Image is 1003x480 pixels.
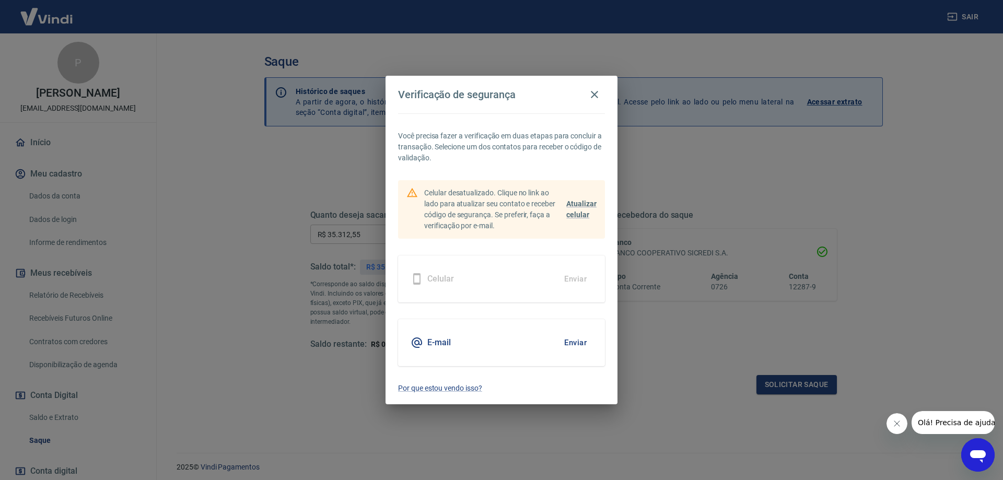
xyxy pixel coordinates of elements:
span: Olá! Precisa de ajuda? [6,7,88,16]
p: Você precisa fazer a verificação em duas etapas para concluir a transação. Selecione um dos conta... [398,131,605,163]
button: Enviar [558,332,592,354]
iframe: Mensagem da empresa [912,411,995,434]
h5: E-mail [427,337,451,348]
span: Atualizar celular [566,200,597,219]
a: Atualizar celular [566,198,597,220]
iframe: Fechar mensagem [887,413,907,434]
h5: Celular [427,274,454,284]
p: Celular desatualizado. Clique no link ao lado para atualizar seu contato e receber código de segu... [424,188,562,231]
iframe: Botão para abrir a janela de mensagens [961,438,995,472]
a: Por que estou vendo isso? [398,383,605,394]
h4: Verificação de segurança [398,88,516,101]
